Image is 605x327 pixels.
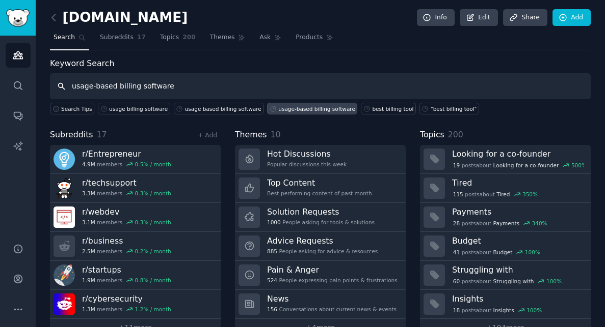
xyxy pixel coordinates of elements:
[452,293,584,304] h3: Insights
[50,103,94,114] button: Search Tips
[452,235,584,246] h3: Budget
[256,29,285,50] a: Ask
[420,232,591,261] a: Budget41postsaboutBudget100%
[460,9,498,26] a: Edit
[96,29,149,50] a: Subreddits17
[235,261,406,290] a: Pain & Anger524People expressing pain points & frustrations
[235,129,267,141] span: Themes
[453,278,460,285] span: 60
[174,103,264,114] a: usage based billing software
[82,219,95,226] span: 3.1M
[453,220,460,227] span: 28
[453,162,460,169] span: 19
[82,206,171,217] h3: r/ webdev
[267,306,277,313] span: 156
[296,33,323,42] span: Products
[235,290,406,319] a: News156Conversations about current news & events
[135,248,171,255] div: 0.2 % / month
[235,232,406,261] a: Advice Requests885People asking for advice & resources
[448,130,463,139] span: 200
[452,264,584,275] h3: Struggling with
[267,248,277,255] span: 885
[182,33,196,42] span: 200
[267,219,375,226] div: People asking for tools & solutions
[453,249,460,256] span: 41
[267,177,372,188] h3: Top Content
[50,203,221,232] a: r/webdev3.1Mmembers0.3% / month
[50,10,188,26] h2: [DOMAIN_NAME]
[571,162,587,169] div: 500 %
[54,33,75,42] span: Search
[54,206,75,228] img: webdev
[82,219,171,226] div: members
[267,235,378,246] h3: Advice Requests
[82,248,171,255] div: members
[82,293,171,304] h3: r/ cybersecurity
[50,129,93,141] span: Subreddits
[493,162,559,169] span: Looking for a co-founder
[198,132,217,139] a: + Add
[267,306,397,313] div: Conversations about current news & events
[546,278,562,285] div: 100 %
[372,105,413,112] div: best billing tool
[50,58,114,68] label: Keyword Search
[50,29,89,50] a: Search
[135,277,171,284] div: 0.8 % / month
[109,105,168,112] div: usage billing software
[82,161,95,168] span: 4.9M
[267,264,398,275] h3: Pain & Anger
[54,293,75,315] img: cybersecurity
[420,290,591,319] a: Insights18postsaboutInsights100%
[235,145,406,174] a: Hot DiscussionsPopular discussions this week
[420,261,591,290] a: Struggling with60postsaboutStruggling with100%
[452,177,584,188] h3: Tired
[54,148,75,170] img: Entrepreneur
[259,33,271,42] span: Ask
[278,105,355,112] div: usage-based billing software
[453,307,460,314] span: 18
[135,219,171,226] div: 0.3 % / month
[420,174,591,203] a: Tired115postsaboutTired350%
[82,306,95,313] span: 1.3M
[82,148,171,159] h3: r/ Entrepreneur
[417,9,455,26] a: Info
[135,161,171,168] div: 0.5 % / month
[267,161,347,168] div: Popular discussions this week
[235,174,406,203] a: Top ContentBest-performing content of past month
[452,190,539,199] div: post s about
[452,306,543,315] div: post s about
[54,177,75,199] img: techsupport
[493,220,519,227] span: Payments
[419,103,479,114] a: "best billing tool"
[527,307,542,314] div: 100 %
[50,73,591,99] input: Keyword search in audience
[271,130,281,139] span: 10
[6,9,30,27] img: GummySearch logo
[82,190,171,197] div: members
[82,190,95,197] span: 3.3M
[267,277,398,284] div: People expressing pain points & frustrations
[452,206,584,217] h3: Payments
[267,248,378,255] div: People asking for advice & resources
[50,261,221,290] a: r/startups1.9Mmembers0.8% / month
[135,306,171,313] div: 1.2 % / month
[420,129,444,141] span: Topics
[431,105,477,112] div: "best billing tool"
[452,248,541,257] div: post s about
[137,33,146,42] span: 17
[267,293,397,304] h3: News
[267,219,281,226] span: 1000
[135,190,171,197] div: 0.3 % / month
[267,148,347,159] h3: Hot Discussions
[493,307,514,314] span: Insights
[50,290,221,319] a: r/cybersecurity1.3Mmembers1.2% / month
[82,248,95,255] span: 2.5M
[292,29,337,50] a: Products
[420,203,591,232] a: Payments28postsaboutPayments340%
[493,249,513,256] span: Budget
[82,264,171,275] h3: r/ startups
[50,232,221,261] a: r/business2.5Mmembers0.2% / month
[206,29,249,50] a: Themes
[522,191,538,198] div: 350 %
[82,277,171,284] div: members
